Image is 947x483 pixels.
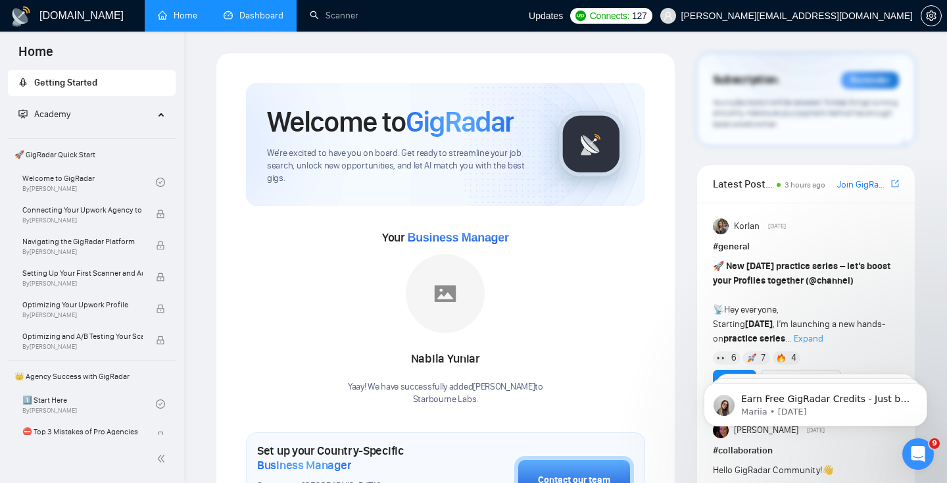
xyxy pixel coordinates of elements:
[22,311,143,319] span: By [PERSON_NAME]
[348,348,543,370] div: Nabila Yuniar
[921,11,941,21] span: setting
[529,11,563,21] span: Updates
[382,230,509,245] span: Your
[267,104,514,140] h1: Welcome to
[18,109,28,118] span: fund-projection-screen
[156,304,165,313] span: lock
[22,298,143,311] span: Optimizing Your Upwork Profile
[22,390,156,419] a: 1️⃣ Start HereBy[PERSON_NAME]
[406,254,485,333] img: placeholder.png
[156,272,165,282] span: lock
[794,333,823,344] span: Expand
[22,168,156,197] a: Welcome to GigRadarBy[PERSON_NAME]
[664,11,673,20] span: user
[929,438,940,449] span: 9
[713,304,724,315] span: 📡
[348,381,543,406] div: Yaay! We have successfully added [PERSON_NAME] to
[22,216,143,224] span: By [PERSON_NAME]
[632,9,646,23] span: 127
[713,176,773,192] span: Latest Posts from the GigRadar Community
[22,343,143,351] span: By [PERSON_NAME]
[902,438,934,470] iframe: Intercom live chat
[8,70,176,96] li: Getting Started
[156,399,165,409] span: check-circle
[18,109,70,120] span: Academy
[717,353,726,363] img: 👀
[11,6,32,27] img: logo
[684,355,947,447] iframe: Intercom notifications message
[747,353,756,363] img: 🚀
[713,97,898,129] span: Your subscription will be renewed. To keep things running smoothly, make sure your payment method...
[267,147,537,185] span: We're excited to have you on board. Get ready to streamline your job search, unlock new opportuni...
[575,11,586,21] img: upwork-logo.png
[777,353,786,363] img: 🔥
[156,209,165,218] span: lock
[22,330,143,343] span: Optimizing and A/B Testing Your Scanner for Better Results
[348,394,543,406] p: Starbourne Labs .
[22,280,143,288] span: By [PERSON_NAME]
[156,241,165,250] span: lock
[407,231,508,244] span: Business Manager
[891,178,899,190] a: export
[734,219,760,234] span: Korlan
[822,465,833,476] span: 👋
[406,104,514,140] span: GigRadar
[18,78,28,87] span: rocket
[713,444,899,458] h1: # collaboration
[22,425,143,438] span: ⛔ Top 3 Mistakes of Pro Agencies
[921,11,942,21] a: setting
[8,42,64,70] span: Home
[156,178,165,187] span: check-circle
[224,10,283,21] a: dashboardDashboard
[9,141,174,168] span: 🚀 GigRadar Quick Start
[713,261,724,272] span: 🚀
[590,9,629,23] span: Connects:
[34,109,70,120] span: Academy
[713,218,729,234] img: Korlan
[558,111,624,177] img: gigradar-logo.png
[785,180,825,190] span: 3 hours ago
[761,351,765,365] span: 7
[22,248,143,256] span: By [PERSON_NAME]
[257,444,449,472] h1: Set up your Country-Specific
[809,275,850,286] span: @channel
[22,267,143,280] span: Setting Up Your First Scanner and Auto-Bidder
[713,261,890,344] span: Hey everyone, Starting , I’m launching a new hands-on ...
[791,351,796,365] span: 4
[921,5,942,26] button: setting
[713,261,890,286] strong: New [DATE] practice series – let’s boost your Profiles together ( )
[891,178,899,189] span: export
[22,235,143,248] span: Navigating the GigRadar Platform
[768,220,786,232] span: [DATE]
[713,240,899,254] h1: # general
[156,431,165,440] span: lock
[257,458,351,472] span: Business Manager
[723,333,785,344] strong: practice series
[745,318,773,330] strong: [DATE]
[157,452,170,465] span: double-left
[156,336,165,345] span: lock
[9,363,174,390] span: 👑 Agency Success with GigRadar
[713,69,778,91] span: Subscription
[158,10,197,21] a: homeHome
[34,77,97,88] span: Getting Started
[310,10,358,21] a: searchScanner
[837,178,888,192] a: Join GigRadar Slack Community
[22,203,143,216] span: Connecting Your Upwork Agency to GigRadar
[731,351,737,365] span: 6
[841,72,899,89] div: Reminder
